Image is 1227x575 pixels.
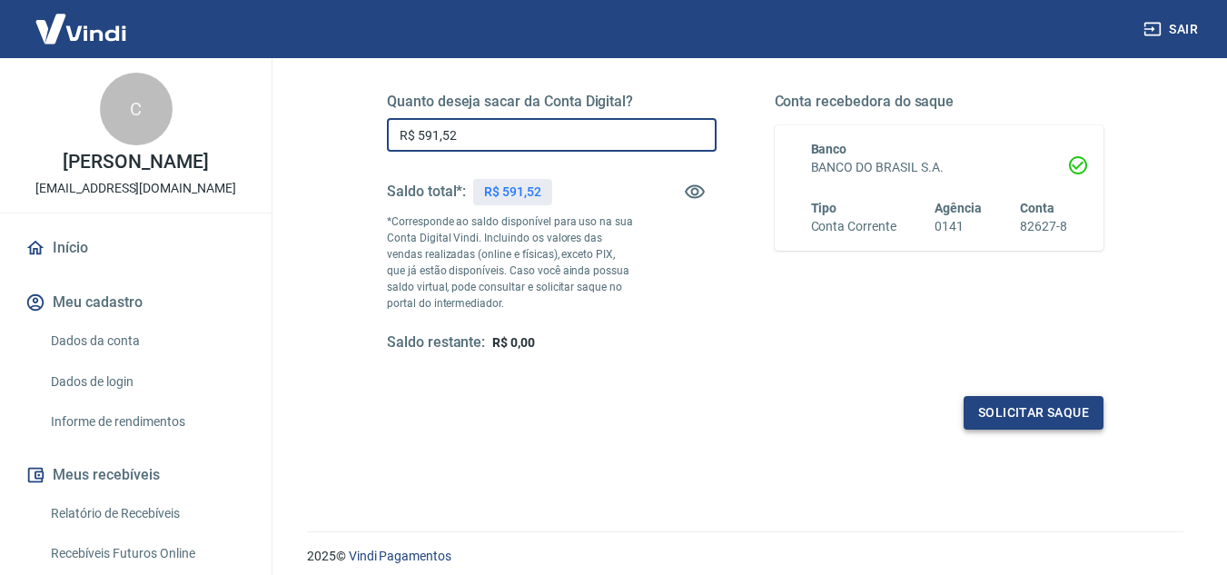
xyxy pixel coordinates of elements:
[44,495,250,532] a: Relatório de Recebíveis
[63,153,208,172] p: [PERSON_NAME]
[811,217,896,236] h6: Conta Corrente
[387,93,717,111] h5: Quanto deseja sacar da Conta Digital?
[811,142,847,156] span: Banco
[22,455,250,495] button: Meus recebíveis
[44,322,250,360] a: Dados da conta
[811,158,1068,177] h6: BANCO DO BRASIL S.A.
[935,217,982,236] h6: 0141
[35,179,236,198] p: [EMAIL_ADDRESS][DOMAIN_NAME]
[100,73,173,145] div: C
[1140,13,1205,46] button: Sair
[964,396,1103,430] button: Solicitar saque
[387,213,634,312] p: *Corresponde ao saldo disponível para uso na sua Conta Digital Vindi. Incluindo os valores das ve...
[307,547,1183,566] p: 2025 ©
[935,201,982,215] span: Agência
[387,333,485,352] h5: Saldo restante:
[811,201,837,215] span: Tipo
[44,403,250,441] a: Informe de rendimentos
[484,183,541,202] p: R$ 591,52
[1020,201,1054,215] span: Conta
[22,283,250,322] button: Meu cadastro
[1020,217,1067,236] h6: 82627-8
[349,549,451,563] a: Vindi Pagamentos
[22,1,140,56] img: Vindi
[22,228,250,268] a: Início
[44,363,250,401] a: Dados de login
[44,535,250,572] a: Recebíveis Futuros Online
[492,335,535,350] span: R$ 0,00
[387,183,466,201] h5: Saldo total*:
[775,93,1104,111] h5: Conta recebedora do saque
